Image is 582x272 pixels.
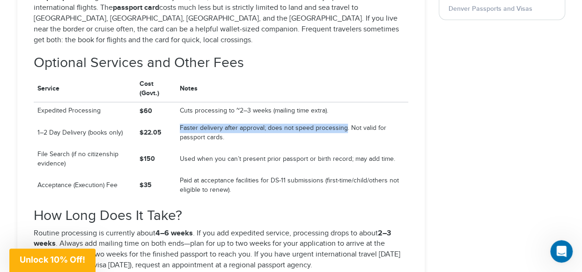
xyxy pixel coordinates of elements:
[34,208,408,224] h2: How Long Does It Take?
[176,173,408,199] td: Paid at acceptance facilities for DS-11 submissions (first-time/child/others not eligible to renew).
[34,146,136,173] td: File Search (if no citizenship evidence)
[140,107,152,115] strong: $60
[550,240,573,263] iframe: Intercom live chat
[140,128,162,136] strong: $22.05
[140,155,155,163] strong: $150
[34,173,136,199] td: Acceptance (Execution) Fee
[34,120,136,146] td: 1–2 Day Delivery (books only)
[34,102,136,120] td: Expedited Processing
[155,229,193,238] strong: 4–6 weeks
[176,76,408,102] th: Notes
[176,102,408,120] td: Cuts processing to ~2–3 weeks (mailing time extra).
[34,228,408,271] p: Routine processing is currently about . If you add expedited service, processing drops to about ....
[140,181,152,189] strong: $35
[20,255,85,264] span: Unlock 10% Off!
[9,249,96,272] div: Unlock 10% Off!
[113,3,159,12] strong: passport card
[34,76,136,102] th: Service
[176,120,408,146] td: Faster delivery after approval; does not speed processing. Not valid for passport cards.
[176,146,408,173] td: Used when you can’t present prior passport or birth record; may add time.
[449,5,532,13] a: Denver Passports and Visas
[136,76,176,102] th: Cost (Govt.)
[34,55,408,71] h2: Optional Services and Other Fees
